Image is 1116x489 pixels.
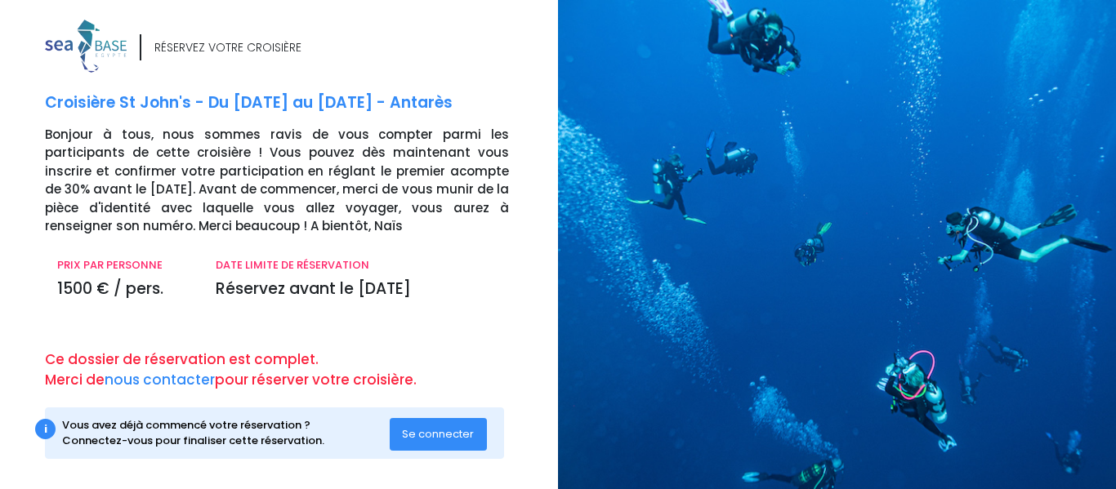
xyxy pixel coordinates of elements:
[216,257,509,273] p: DATE LIMITE DE RÉSERVATION
[45,349,546,391] p: Ce dossier de réservation est complet. Merci de pour réserver votre croisière.
[45,91,546,115] p: Croisière St John's - Du [DATE] au [DATE] - Antarès
[390,418,488,451] button: Se connecter
[45,20,127,73] img: logo_color1.png
[35,419,56,439] div: i
[57,257,191,273] p: PRIX PAR PERSONNE
[216,278,509,301] p: Réservez avant le [DATE]
[402,426,474,442] span: Se connecter
[105,370,215,389] a: nous contacter
[45,126,546,236] p: Bonjour à tous, nous sommes ravis de vous compter parmi les participants de cette croisière ! Vou...
[390,426,488,440] a: Se connecter
[62,417,390,449] div: Vous avez déjà commencé votre réservation ? Connectez-vous pour finaliser cette réservation.
[57,278,191,301] p: 1500 € / pers.
[154,39,301,56] div: RÉSERVEZ VOTRE CROISIÈRE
